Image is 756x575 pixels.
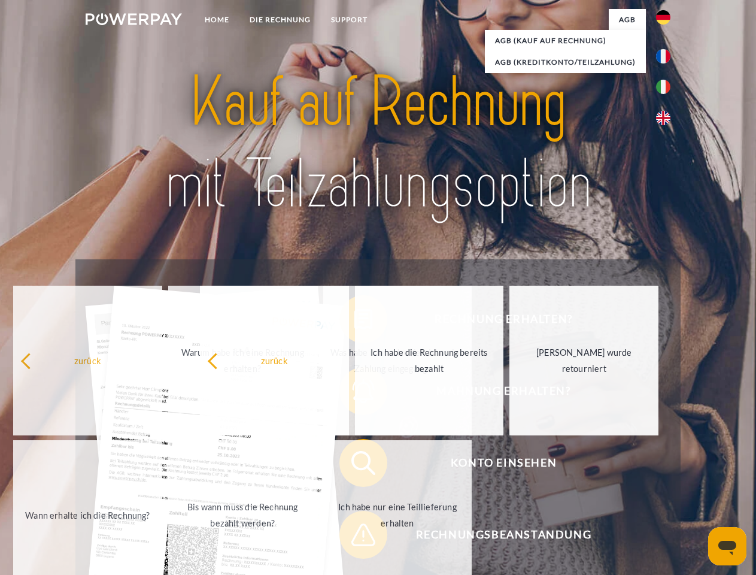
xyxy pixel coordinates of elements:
div: Wann erhalte ich die Rechnung? [20,507,155,523]
div: [PERSON_NAME] wurde retourniert [517,344,651,377]
img: title-powerpay_de.svg [114,57,642,229]
div: Ich habe nur eine Teillieferung erhalten [330,499,465,531]
div: Bis wann muss die Rechnung bezahlt werden? [175,499,310,531]
div: Warum habe ich eine Rechnung erhalten? [175,344,310,377]
a: Home [195,9,239,31]
a: AGB (Kauf auf Rechnung) [485,30,646,52]
img: de [656,10,670,25]
a: AGB (Kreditkonto/Teilzahlung) [485,52,646,73]
img: fr [656,49,670,63]
div: Ich habe die Rechnung bereits bezahlt [362,344,497,377]
img: it [656,80,670,94]
iframe: Schaltfläche zum Öffnen des Messaging-Fensters [708,527,746,565]
span: Konto einsehen [357,439,650,487]
a: DIE RECHNUNG [239,9,321,31]
div: zurück [20,352,155,368]
span: Rechnungsbeanstandung [357,511,650,559]
button: Konto einsehen [339,439,651,487]
div: zurück [207,352,342,368]
img: en [656,111,670,125]
button: Rechnungsbeanstandung [339,511,651,559]
a: SUPPORT [321,9,378,31]
a: agb [609,9,646,31]
img: logo-powerpay-white.svg [86,13,182,25]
